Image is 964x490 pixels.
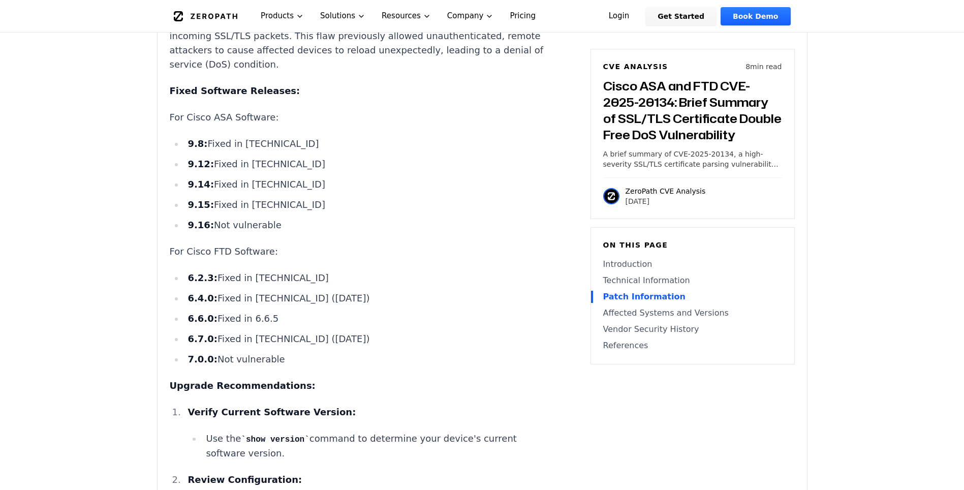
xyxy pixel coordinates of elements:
a: Login [597,7,642,25]
strong: 6.7.0: [188,333,217,344]
strong: 9.15: [188,199,214,210]
li: Fixed in [TECHNICAL_ID] ([DATE]) [184,332,548,346]
p: [DATE] [626,196,706,206]
p: For Cisco FTD Software: [170,244,548,259]
li: Fixed in [TECHNICAL_ID] [184,137,548,151]
p: A brief summary of CVE-2025-20134, a high-severity SSL/TLS certificate parsing vulnerability in C... [603,149,782,169]
strong: 9.12: [188,159,214,169]
strong: Review Configuration: [188,474,302,485]
li: Fixed in [TECHNICAL_ID] ([DATE]) [184,291,548,305]
li: Use the command to determine your device's current software version. [202,432,547,461]
li: Fixed in [TECHNICAL_ID] [184,177,548,192]
p: ZeroPath CVE Analysis [626,186,706,196]
a: Affected Systems and Versions [603,307,782,319]
a: Book Demo [721,7,790,25]
strong: 9.16: [188,220,214,230]
a: Technical Information [603,274,782,287]
a: Vendor Security History [603,323,782,335]
a: References [603,340,782,352]
a: Get Started [645,7,717,25]
strong: 9.14: [188,179,214,190]
strong: Fixed Software Releases: [170,85,300,96]
strong: 7.0.0: [188,354,217,364]
strong: 6.2.3: [188,272,217,283]
a: Introduction [603,258,782,270]
img: ZeroPath CVE Analysis [603,188,619,204]
a: Patch Information [603,291,782,303]
strong: Upgrade Recommendations: [170,380,316,391]
p: 8 min read [745,62,782,72]
li: Fixed in 6.6.5 [184,312,548,326]
strong: 9.8: [188,138,207,149]
h6: CVE Analysis [603,62,668,72]
h3: Cisco ASA and FTD CVE-2025-20134: Brief Summary of SSL/TLS Certificate Double Free DoS Vulnerability [603,78,782,143]
h6: On this page [603,240,782,250]
strong: Verify Current Software Version: [188,407,356,417]
p: For Cisco ASA Software: [170,110,548,125]
li: Fixed in [TECHNICAL_ID] [184,157,548,171]
li: Not vulnerable [184,218,548,232]
li: Not vulnerable [184,352,548,366]
li: Fixed in [TECHNICAL_ID] [184,271,548,285]
strong: 6.6.0: [188,313,217,324]
li: Fixed in [TECHNICAL_ID] [184,198,548,212]
strong: 6.4.0: [188,293,217,303]
code: show version [241,435,309,444]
